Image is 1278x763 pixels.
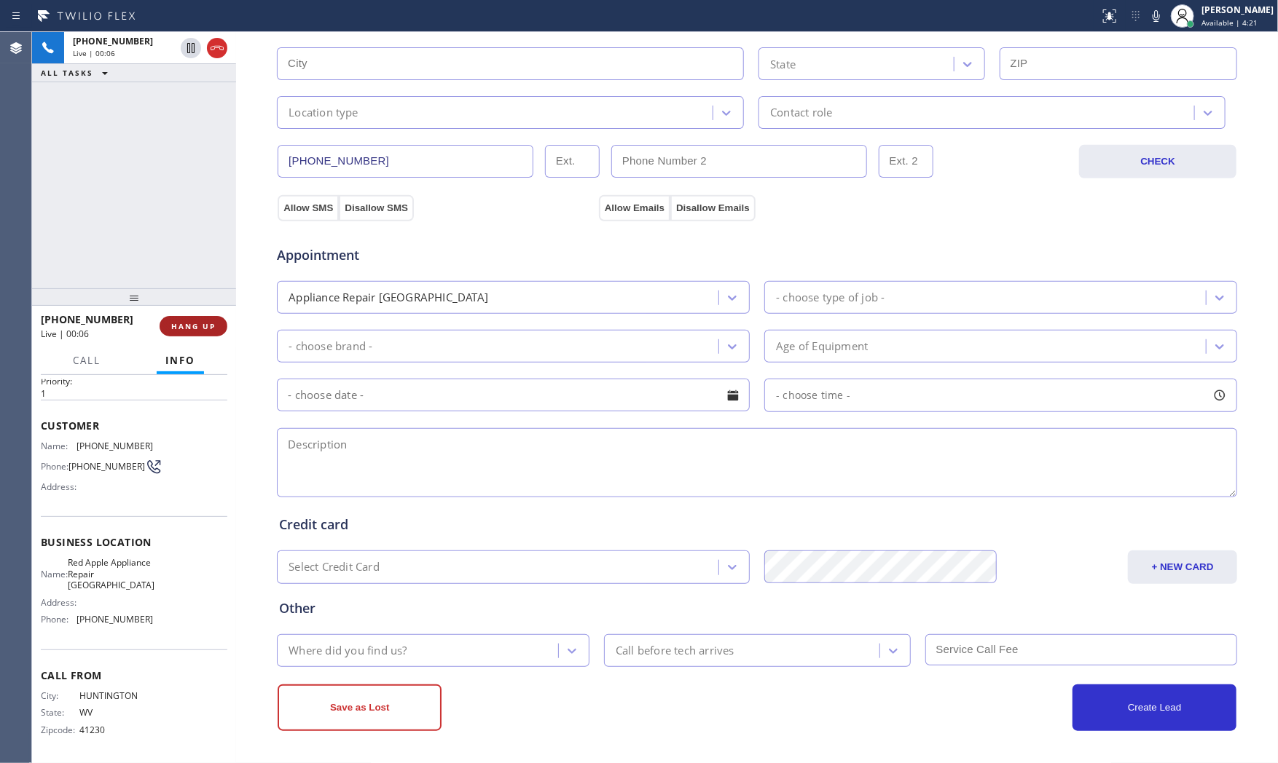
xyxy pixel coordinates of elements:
[289,338,372,355] div: - choose brand -
[41,724,79,735] span: Zipcode:
[1128,550,1237,584] button: + NEW CARD
[41,668,227,682] span: Call From
[165,354,195,367] span: Info
[41,614,77,625] span: Phone:
[599,195,670,221] button: Allow Emails
[289,642,407,659] div: Where did you find us?
[289,104,358,121] div: Location type
[68,557,154,590] span: Red Apple Appliance Repair [GEOGRAPHIC_DATA]
[41,375,227,387] h2: Priority:
[77,440,153,451] span: [PHONE_NUMBER]
[41,461,68,472] span: Phone:
[157,347,204,375] button: Info
[277,245,595,265] span: Appointment
[289,559,380,576] div: Select Credit Card
[770,55,796,72] div: State
[1146,6,1167,26] button: Mute
[181,38,201,58] button: Hold Customer
[77,614,153,625] span: [PHONE_NUMBER]
[1201,4,1274,16] div: [PERSON_NAME]
[41,328,89,340] span: Live | 00:06
[776,388,850,402] span: - choose time -
[611,145,867,178] input: Phone Number 2
[545,145,600,178] input: Ext.
[41,312,133,326] span: [PHONE_NUMBER]
[278,684,442,731] button: Save as Lost
[339,195,414,221] button: Disallow SMS
[73,48,115,58] span: Live | 00:06
[41,440,77,451] span: Name:
[278,145,533,178] input: Phone Number
[41,597,79,608] span: Address:
[41,419,227,432] span: Customer
[32,64,122,82] button: ALL TASKS
[879,145,933,178] input: Ext. 2
[73,35,153,47] span: [PHONE_NUMBER]
[279,598,1235,618] div: Other
[776,338,868,355] div: Age of Equipment
[41,690,79,701] span: City:
[68,461,145,472] span: [PHONE_NUMBER]
[41,535,227,549] span: Business location
[616,642,734,659] div: Call before tech arrives
[207,38,227,58] button: Hang up
[289,289,488,306] div: Appliance Repair [GEOGRAPHIC_DATA]
[277,379,750,411] input: - choose date -
[79,690,152,701] span: HUNTINGTON
[171,321,216,331] span: HANG UP
[41,68,93,78] span: ALL TASKS
[925,634,1238,665] input: Service Call Fee
[41,569,68,580] span: Name:
[277,47,744,80] input: City
[670,195,756,221] button: Disallow Emails
[1079,145,1236,178] button: CHECK
[1201,17,1258,28] span: Available | 4:21
[79,707,152,718] span: WV
[1000,47,1238,80] input: ZIP
[279,515,1235,534] div: Credit card
[41,707,79,718] span: State:
[160,316,227,336] button: HANG UP
[64,347,109,375] button: Call
[79,724,152,735] span: 41230
[278,195,339,221] button: Allow SMS
[41,481,79,492] span: Address:
[770,104,832,121] div: Contact role
[776,289,885,306] div: - choose type of job -
[41,387,227,400] p: 1
[73,354,101,367] span: Call
[1073,684,1236,731] button: Create Lead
